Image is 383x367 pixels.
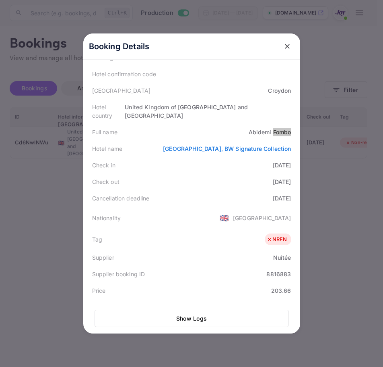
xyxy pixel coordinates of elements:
[92,177,119,186] div: Check out
[92,161,115,169] div: Check in
[92,214,121,222] div: Nationality
[92,128,117,136] div: Full name
[273,177,291,186] div: [DATE]
[266,270,291,278] div: 8816883
[273,253,291,262] div: Nuitée
[220,211,229,225] span: United States
[271,286,291,295] div: 203.66
[92,194,150,202] div: Cancellation deadline
[92,270,145,278] div: Supplier booking ID
[92,86,151,95] div: [GEOGRAPHIC_DATA]
[89,40,150,52] p: Booking Details
[163,145,291,152] a: [GEOGRAPHIC_DATA], BW Signature Collection
[95,310,289,327] button: Show Logs
[125,103,291,120] div: United Kingdom of [GEOGRAPHIC_DATA] and [GEOGRAPHIC_DATA]
[273,194,291,202] div: [DATE]
[92,286,106,295] div: Price
[92,103,125,120] div: Hotel country
[92,70,156,78] div: Hotel confirmation code
[273,161,291,169] div: [DATE]
[249,128,291,136] div: Abidemi Fombo
[92,253,114,262] div: Supplier
[280,39,294,54] button: close
[268,86,291,95] div: Croydon
[92,235,102,244] div: Tag
[92,144,123,153] div: Hotel name
[233,214,291,222] div: [GEOGRAPHIC_DATA]
[267,236,287,244] div: NRFN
